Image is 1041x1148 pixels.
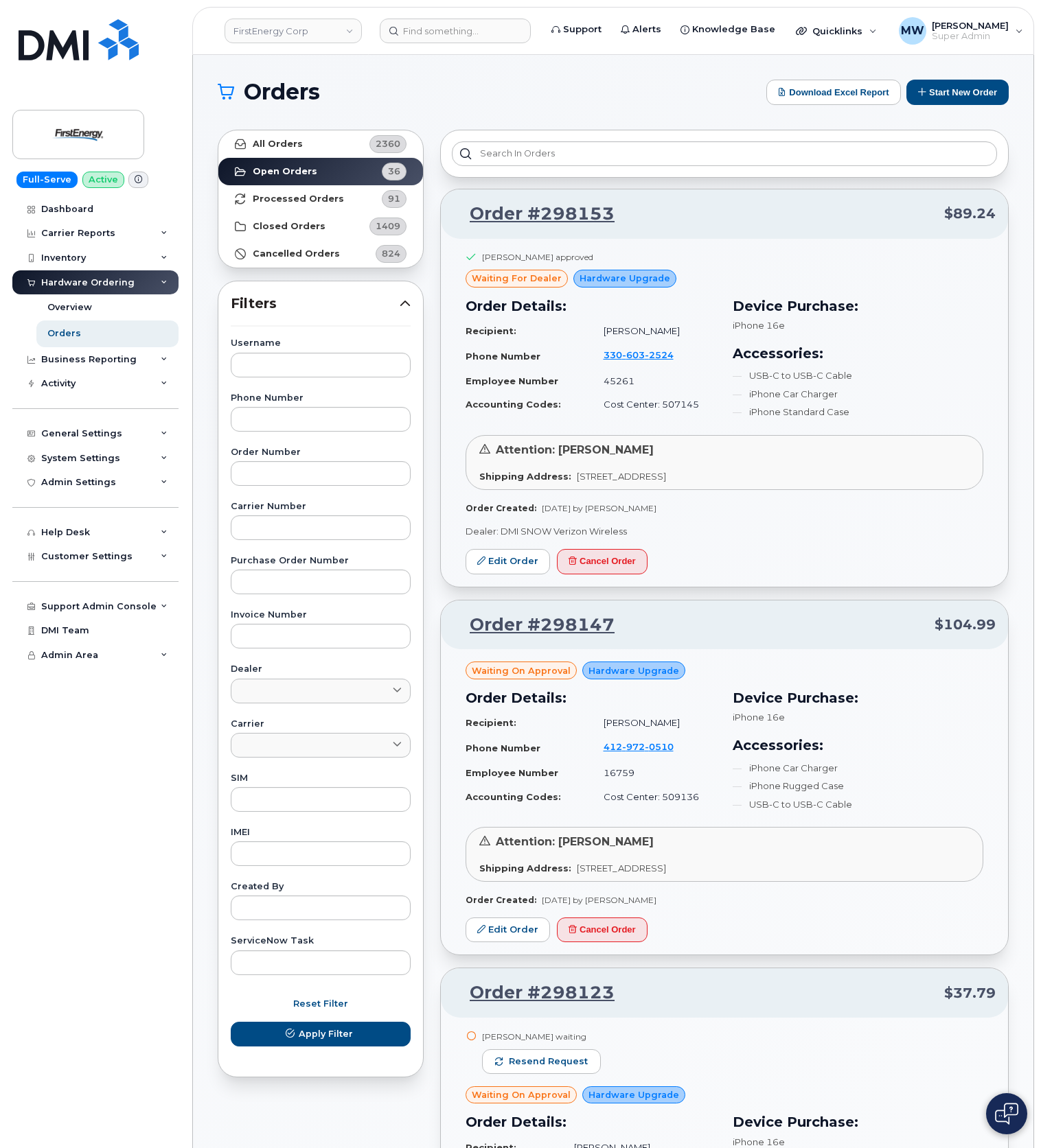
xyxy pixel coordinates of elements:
strong: Recipient: [466,717,516,728]
a: 3306032524 [604,349,690,360]
label: Phone Number [231,394,411,403]
strong: Processed Orders [253,194,344,204]
li: USB-C to USB-C Cable [733,798,983,811]
strong: Shipping Address: [479,863,571,874]
p: Dealer: DMI SNOW Verizon Wireless [466,525,983,538]
button: Reset Filter [231,992,411,1016]
a: All Orders2360 [218,130,423,158]
a: Order #298123 [453,981,615,1005]
strong: Employee Number [466,375,558,386]
button: Cancel Order [557,917,648,943]
strong: Closed Orders [253,221,325,232]
span: waiting for dealer [472,272,562,285]
strong: Recipient: [466,325,516,336]
span: 2360 [376,137,400,150]
strong: Cancelled Orders [253,248,340,259]
span: 412 [604,741,674,752]
h3: Accessories: [733,343,983,364]
a: Order #298147 [453,613,615,637]
span: 0510 [645,741,674,752]
span: 1409 [376,220,400,233]
label: Purchase Order Number [231,557,411,565]
button: Apply Filter [231,1022,411,1046]
span: 91 [388,192,400,205]
div: [PERSON_NAME] waiting [482,1031,601,1042]
strong: Order Created: [466,895,536,905]
span: [DATE] by [PERSON_NAME] [542,503,656,513]
strong: Phone Number [466,742,540,753]
label: Invoice Number [231,611,411,620]
strong: Accounting Codes: [466,791,561,802]
span: Hardware Upgrade [588,1088,679,1101]
h3: Order Details: [466,296,716,316]
span: Attention: [PERSON_NAME] [496,835,654,848]
li: iPhone Rugged Case [733,780,983,793]
h3: Device Purchase: [733,296,983,316]
span: 972 [622,741,645,752]
div: [PERSON_NAME] approved [482,251,593,263]
strong: All Orders [253,139,303,150]
label: Order Number [231,448,411,457]
label: IMEI [231,828,411,837]
button: Cancel Order [557,549,648,574]
span: Waiting On Approval [472,1088,571,1101]
span: Resend request [509,1055,588,1068]
span: 330 [604,349,674,360]
span: Apply Filter [299,1027,353,1040]
img: Open chat [995,1103,1018,1125]
input: Search in orders [452,141,997,166]
span: $37.79 [944,983,996,1003]
strong: Employee Number [466,767,558,778]
button: Download Excel Report [766,80,901,105]
span: iPhone 16e [733,1136,785,1147]
strong: Shipping Address: [479,471,571,482]
span: [DATE] by [PERSON_NAME] [542,895,656,905]
label: Carrier [231,720,411,729]
a: Edit Order [466,917,550,943]
li: iPhone Car Charger [733,388,983,401]
span: Orders [244,82,320,102]
li: USB-C to USB-C Cable [733,369,983,382]
button: Start New Order [906,80,1009,105]
span: Filters [231,294,400,314]
span: 36 [388,165,400,178]
span: Waiting On Approval [472,664,571,677]
span: $104.99 [935,615,996,635]
td: Cost Center: 507145 [591,393,717,417]
span: [STREET_ADDRESS] [577,471,666,482]
span: Hardware Upgrade [580,272,670,285]
label: ServiceNow Task [231,937,411,946]
td: Cost Center: 509136 [591,785,717,809]
label: Created By [231,882,411,891]
h3: Order Details: [466,1112,716,1132]
td: [PERSON_NAME] [591,711,717,735]
span: Hardware Upgrade [588,664,679,677]
strong: Order Created: [466,503,536,513]
td: 45261 [591,369,717,393]
a: Order #298153 [453,202,615,226]
li: iPhone Car Charger [733,762,983,775]
span: iPhone 16e [733,712,785,723]
a: Processed Orders91 [218,185,423,213]
h3: Device Purchase: [733,688,983,708]
label: Dealer [231,665,411,674]
label: Username [231,339,411,348]
a: 4129720510 [604,741,690,752]
span: 2524 [645,349,674,360]
h3: Accessories: [733,735,983,755]
a: Edit Order [466,549,550,574]
span: Attention: [PERSON_NAME] [496,443,654,456]
li: iPhone Standard Case [733,406,983,419]
h3: Device Purchase: [733,1112,983,1132]
label: SIM [231,774,411,783]
span: Reset Filter [293,997,348,1010]
strong: Accounting Codes: [466,399,561,410]
label: Carrier Number [231,502,411,511]
span: $89.24 [944,204,996,224]
strong: Open Orders [253,166,317,177]
h3: Order Details: [466,688,716,708]
a: Cancelled Orders824 [218,240,423,268]
strong: Phone Number [466,351,540,362]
